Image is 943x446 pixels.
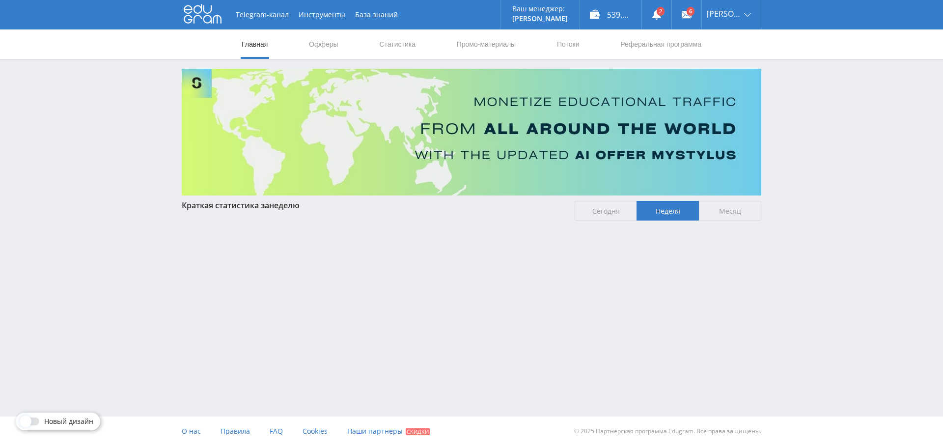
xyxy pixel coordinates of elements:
span: Cookies [303,426,328,436]
p: [PERSON_NAME] [512,15,568,23]
a: Офферы [308,29,339,59]
span: Скидки [406,428,430,435]
div: © 2025 Партнёрская программа Edugram. Все права защищены. [476,417,761,446]
img: Banner [182,69,761,195]
a: Промо-материалы [456,29,517,59]
span: О нас [182,426,201,436]
span: FAQ [270,426,283,436]
span: Наши партнеры [347,426,403,436]
a: Правила [221,417,250,446]
span: Неделя [637,201,699,221]
span: Месяц [699,201,761,221]
a: Cookies [303,417,328,446]
span: Сегодня [575,201,637,221]
a: О нас [182,417,201,446]
p: Ваш менеджер: [512,5,568,13]
div: Краткая статистика за [182,201,565,210]
a: Статистика [378,29,416,59]
a: Реферальная программа [619,29,702,59]
span: Новый дизайн [44,418,93,425]
a: Потоки [556,29,581,59]
a: FAQ [270,417,283,446]
span: Правила [221,426,250,436]
span: [PERSON_NAME] [707,10,741,18]
span: неделю [269,200,300,211]
a: Главная [241,29,269,59]
a: Наши партнеры Скидки [347,417,430,446]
